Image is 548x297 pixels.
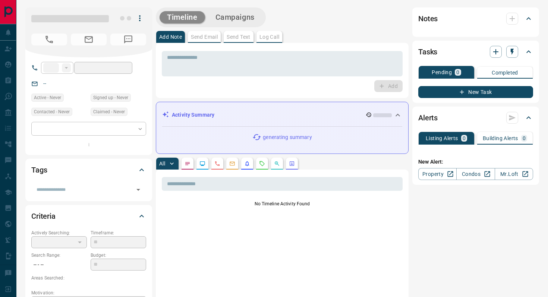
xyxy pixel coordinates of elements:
[214,161,220,167] svg: Calls
[418,10,533,28] div: Notes
[160,11,205,23] button: Timeline
[229,161,235,167] svg: Emails
[31,259,87,271] p: -- - --
[456,168,495,180] a: Condos
[31,164,47,176] h2: Tags
[91,230,146,236] p: Timeframe:
[456,70,459,75] p: 0
[31,290,146,296] p: Motivation:
[162,200,403,207] p: No Timeline Activity Found
[244,161,250,167] svg: Listing Alerts
[31,230,87,236] p: Actively Searching:
[31,161,146,179] div: Tags
[34,94,61,101] span: Active - Never
[31,252,87,259] p: Search Range:
[418,86,533,98] button: New Task
[172,111,214,119] p: Activity Summary
[31,275,146,281] p: Areas Searched:
[274,161,280,167] svg: Opportunities
[31,34,67,45] span: No Number
[31,210,56,222] h2: Criteria
[418,109,533,127] div: Alerts
[523,136,526,141] p: 0
[208,11,262,23] button: Campaigns
[133,184,144,195] button: Open
[31,207,146,225] div: Criteria
[43,80,46,86] a: --
[432,70,452,75] p: Pending
[199,161,205,167] svg: Lead Browsing Activity
[483,136,518,141] p: Building Alerts
[162,108,402,122] div: Activity Summary
[418,168,457,180] a: Property
[418,43,533,61] div: Tasks
[418,158,533,166] p: New Alert:
[418,112,438,124] h2: Alerts
[492,70,518,75] p: Completed
[418,13,438,25] h2: Notes
[495,168,533,180] a: Mr.Loft
[91,252,146,259] p: Budget:
[71,34,107,45] span: No Email
[263,133,312,141] p: generating summary
[159,161,165,166] p: All
[259,161,265,167] svg: Requests
[289,161,295,167] svg: Agent Actions
[185,161,190,167] svg: Notes
[93,94,128,101] span: Signed up - Never
[426,136,458,141] p: Listing Alerts
[34,108,70,116] span: Contacted - Never
[159,34,182,40] p: Add Note
[463,136,466,141] p: 0
[93,108,125,116] span: Claimed - Never
[418,46,437,58] h2: Tasks
[110,34,146,45] span: No Number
